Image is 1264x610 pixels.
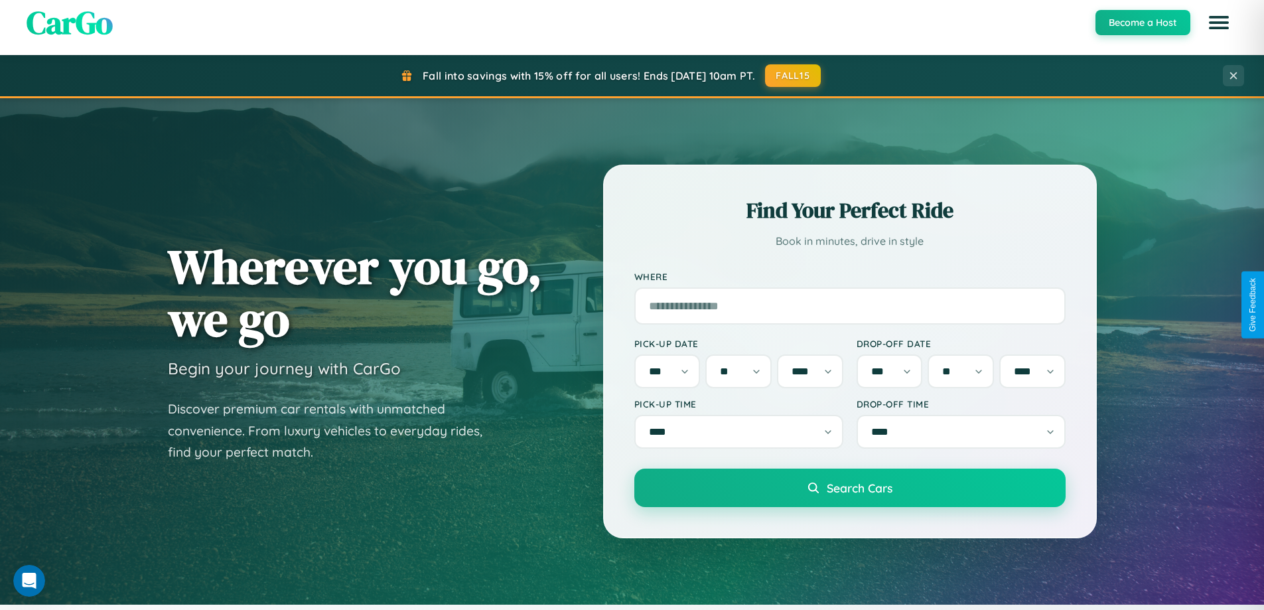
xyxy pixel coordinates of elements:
button: Open menu [1200,4,1237,41]
p: Book in minutes, drive in style [634,232,1066,251]
div: Give Feedback [1248,278,1257,332]
span: Fall into savings with 15% off for all users! Ends [DATE] 10am PT. [423,69,755,82]
span: CarGo [27,1,113,44]
button: Become a Host [1095,10,1190,35]
label: Where [634,271,1066,282]
h2: Find Your Perfect Ride [634,196,1066,225]
h1: Wherever you go, we go [168,240,542,345]
span: Search Cars [827,481,892,495]
iframe: Intercom live chat [13,565,45,597]
label: Drop-off Date [857,338,1066,349]
button: FALL15 [765,64,821,87]
label: Pick-up Time [634,398,843,410]
p: Discover premium car rentals with unmatched convenience. From luxury vehicles to everyday rides, ... [168,398,500,463]
label: Drop-off Time [857,398,1066,410]
h3: Begin your journey with CarGo [168,358,401,378]
label: Pick-up Date [634,338,843,349]
button: Search Cars [634,469,1066,507]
